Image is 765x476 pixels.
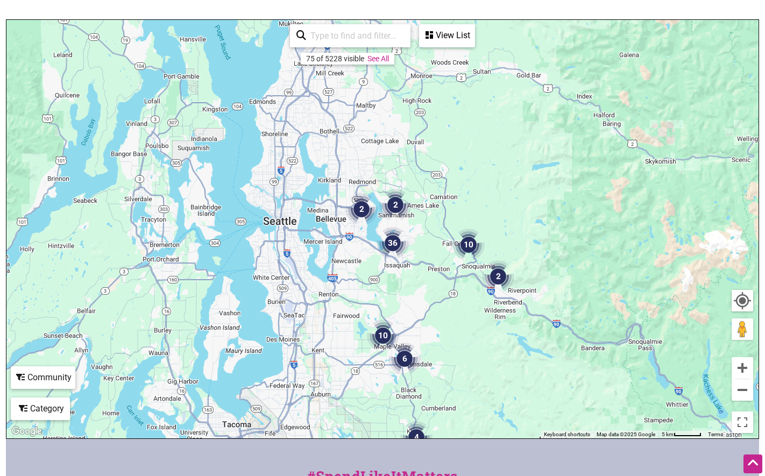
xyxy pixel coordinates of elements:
a: Open this area in Google Maps (opens a new window) [9,424,45,438]
img: Google [9,424,45,438]
div: 2 [341,189,382,230]
div: 10 [448,224,489,265]
div: 6 [384,338,425,379]
button: Your Location [732,290,753,311]
button: Zoom out [732,379,753,401]
div: Type to search and filter [290,24,410,47]
button: Keyboard shortcuts [544,431,590,438]
button: Map Scale: 5 km per 48 pixels [658,431,705,438]
div: See a list of the visible businesses [419,24,475,47]
div: Category [12,399,69,419]
div: 75 of 5228 visible [306,54,364,63]
div: 2 [375,184,416,225]
div: 4 [396,417,437,458]
div: Scroll Back to Top [743,454,762,473]
button: Toggle fullscreen view [731,410,754,434]
div: Filter by Community [11,366,75,389]
a: Terms [708,431,723,437]
span: 5 km [662,431,674,437]
button: Drag Pegman onto the map to open Street View [732,318,753,340]
div: 2 [478,256,519,297]
div: Community [12,367,74,388]
div: 10 [363,315,403,356]
div: 36 [372,223,413,264]
button: Zoom in [732,357,753,379]
div: Filter by category [11,397,70,420]
span: Map data ©2025 Google [597,431,655,437]
div: View List [420,25,474,46]
a: See All [367,54,389,63]
input: Type to find and filter... [306,25,404,46]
